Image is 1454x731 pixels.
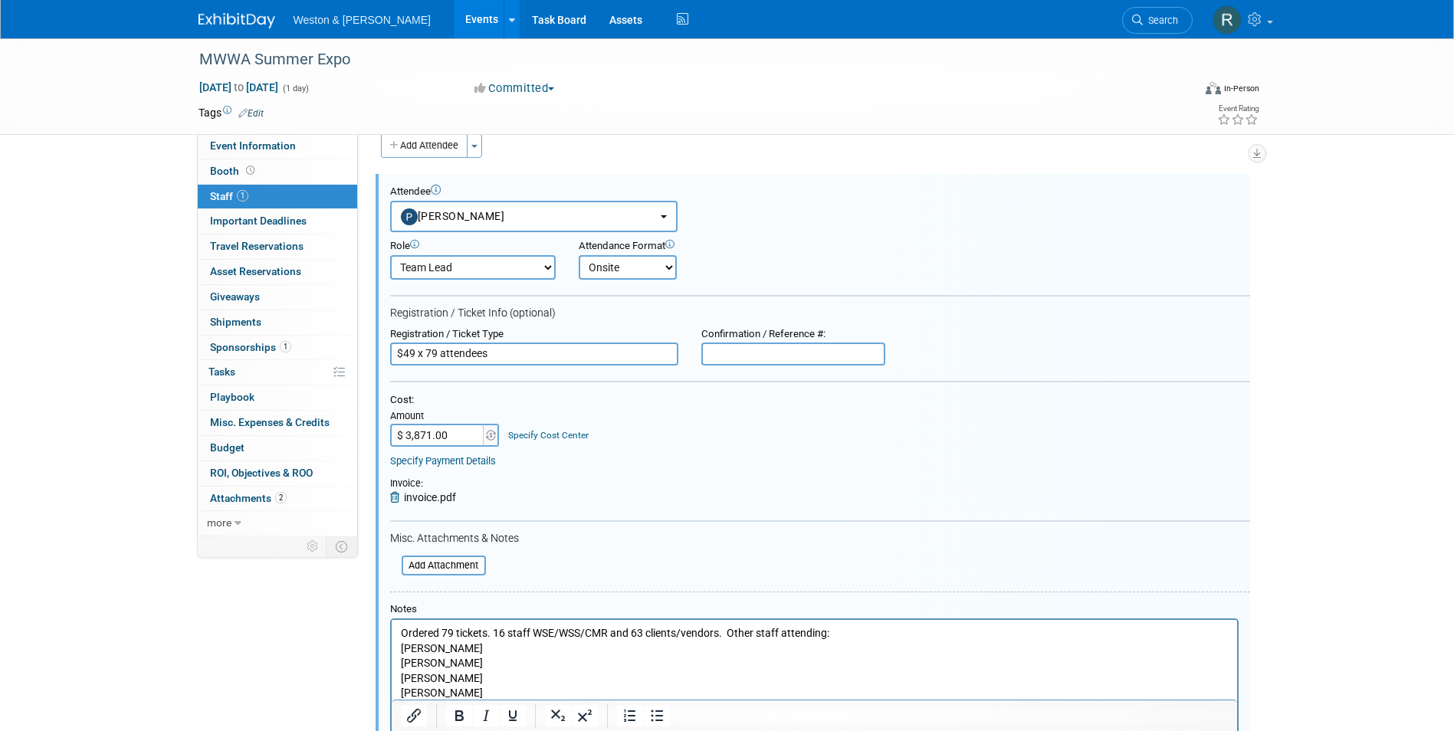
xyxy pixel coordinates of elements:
span: Booth [210,165,258,177]
a: Event Information [198,134,357,159]
a: Sponsorships1 [198,336,357,360]
span: Booth not reserved yet [243,165,258,176]
span: 1 [237,190,248,202]
a: Search [1122,7,1193,34]
a: Booth [198,159,357,184]
div: Amount [390,410,501,424]
button: Bold [446,705,472,726]
span: Travel Reservations [210,240,304,252]
span: Event Information [210,139,296,152]
span: (1 day) [281,84,309,93]
a: Edit [238,108,264,119]
span: to [231,81,246,93]
button: Committed [469,80,560,97]
div: In-Person [1223,83,1259,94]
td: Toggle Event Tabs [326,536,357,556]
a: Giveaways [198,285,357,310]
div: Confirmation / Reference #: [701,328,885,341]
div: MWWA Summer Expo [194,46,1170,74]
a: Important Deadlines [198,209,357,234]
a: Travel Reservations [198,234,357,259]
button: [PERSON_NAME] [390,201,678,232]
body: Rich Text Area. Press ALT-0 for help. [8,6,838,247]
div: Registration / Ticket Info (optional) [390,306,1250,320]
span: Giveaways [210,290,260,303]
div: Attendance Format [579,240,776,253]
button: Underline [500,705,526,726]
button: Italic [473,705,499,726]
td: Personalize Event Tab Strip [300,536,327,556]
span: Shipments [210,316,261,328]
span: Budget [210,441,245,454]
div: Notes [390,603,1239,616]
button: Add Attendee [381,133,468,158]
button: Bullet list [644,705,670,726]
div: Role [390,240,556,253]
span: Asset Reservations [210,265,301,277]
span: 1 [280,341,291,352]
a: Budget [198,436,357,461]
a: Asset Reservations [198,260,357,284]
a: Remove Attachment [390,491,404,503]
a: Tasks [198,360,357,385]
span: [DATE] [DATE] [199,80,279,94]
p: Ordered 79 tickets. 16 staff WSE/WSS/CMR and 63 clients/vendors. Other staff attending: [PERSON_N... [9,6,837,247]
td: Tags [199,105,264,120]
span: Important Deadlines [210,215,307,227]
a: Specify Payment Details [390,455,496,467]
a: Attachments2 [198,487,357,511]
button: Insert/edit link [401,705,427,726]
span: ROI, Objectives & ROO [210,467,313,479]
div: Registration / Ticket Type [390,328,678,341]
a: Playbook [198,385,357,410]
span: Sponsorships [210,341,291,353]
a: Shipments [198,310,357,335]
div: Misc. Attachments & Notes [390,532,1250,546]
a: ROI, Objectives & ROO [198,461,357,486]
span: Weston & [PERSON_NAME] [294,14,431,26]
a: Specify Cost Center [508,430,589,441]
span: Playbook [210,391,254,403]
a: Staff1 [198,185,357,209]
a: Misc. Expenses & Credits [198,411,357,435]
span: Staff [210,190,248,202]
span: [PERSON_NAME] [401,210,505,222]
span: Misc. Expenses & Credits [210,416,330,428]
span: more [207,516,231,529]
div: Attendee [390,185,1250,198]
button: Numbered list [617,705,643,726]
img: Format-Inperson.png [1206,82,1221,94]
img: Roberta Sinclair [1213,5,1242,34]
span: invoice.pdf [404,491,456,503]
img: ExhibitDay [199,13,275,28]
span: Search [1143,15,1178,26]
span: 2 [275,492,287,503]
div: Event Format [1102,80,1260,103]
button: Subscript [545,705,571,726]
a: more [198,511,357,536]
button: Superscript [572,705,598,726]
div: Invoice: [390,477,456,491]
span: Tasks [208,365,235,378]
div: Cost: [390,394,1250,407]
div: Event Rating [1217,105,1259,113]
span: Attachments [210,492,287,504]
